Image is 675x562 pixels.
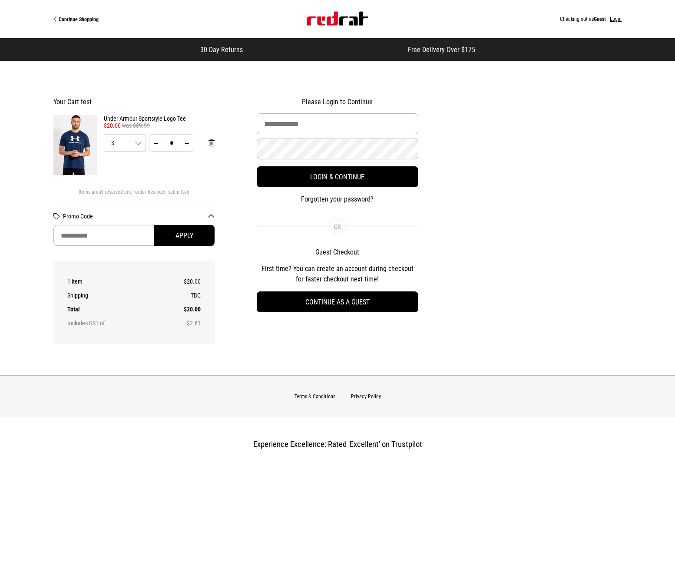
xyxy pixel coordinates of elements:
div: Items aren't reserved until order has been submitted [53,189,215,202]
iframe: Customer reviews powered by Trustpilot [460,91,622,243]
td: $20.00 [159,274,201,288]
button: Continue as a guest [257,291,418,312]
input: Quantity [163,134,180,152]
span: 30 Day Returns [200,46,243,54]
img: Red Rat [Build] [307,12,368,26]
input: Promo Code [53,225,215,246]
th: Includes GST of [67,316,159,330]
button: Promo Code [63,213,215,220]
span: $20.00 [104,122,121,129]
p: First time? You can create an account during checkout for faster checkout next time! [257,264,418,284]
a: Continue Shopping [53,16,195,23]
a: Terms & Conditions [294,393,335,400]
button: Decrease quantity [149,134,163,152]
span: Guest [594,16,606,22]
iframe: Customer reviews powered by Trustpilot [120,457,555,561]
h2: Please Login to Continue [257,98,418,106]
a: Under Armour Sportstyle Logo Tee [104,115,215,122]
span: S [104,140,145,146]
button: Increase quantity [180,134,194,152]
span: Continue Shopping [59,17,99,23]
input: Password [257,139,418,159]
td: TBC [159,288,201,302]
h2: Your Cart test [53,98,215,106]
div: Checking out as [195,16,622,22]
h2: Guest Checkout [257,248,418,257]
button: Remove from cart [202,134,222,152]
span: was $39.99 [122,122,150,129]
button: Apply [154,225,215,246]
h3: Experience Excellence: Rated 'Excellent' on Trustpilot [120,440,555,449]
td: $20.00 [159,302,201,316]
iframe: Customer reviews powered by Trustpilot [260,45,390,54]
button: Login [610,16,622,22]
span: | [607,16,609,22]
button: Login & Continue [257,166,418,187]
input: Email Address [257,113,418,134]
td: $2.61 [159,316,201,330]
img: Under Armour Sportstyle Logo Tee [53,115,97,175]
span: Free Delivery Over $175 [408,46,475,54]
th: 1 item [67,274,159,288]
th: Shipping [67,288,159,302]
a: Privacy Policy [351,393,381,400]
button: Forgotten your password? [257,194,418,205]
th: Total [67,302,159,316]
